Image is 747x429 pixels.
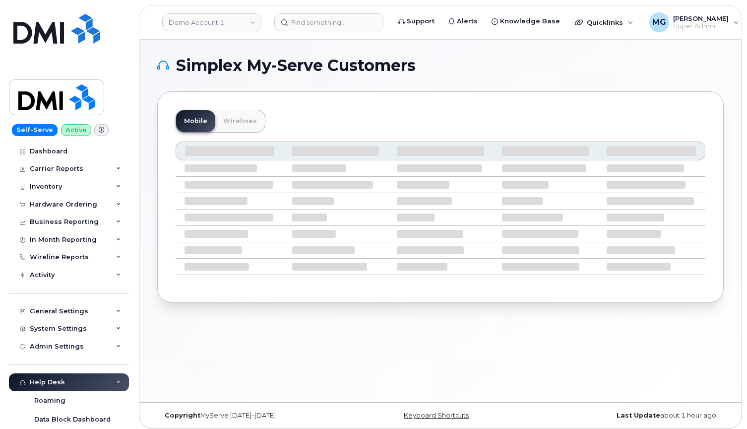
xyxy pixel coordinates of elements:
strong: Last Update [617,412,660,419]
div: MyServe [DATE]–[DATE] [157,412,346,420]
a: Wirelines [215,110,265,132]
div: about 1 hour ago [535,412,724,420]
a: Mobile [176,110,215,132]
strong: Copyright [165,412,200,419]
a: Keyboard Shortcuts [404,412,469,419]
span: Simplex My-Serve Customers [176,58,416,73]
